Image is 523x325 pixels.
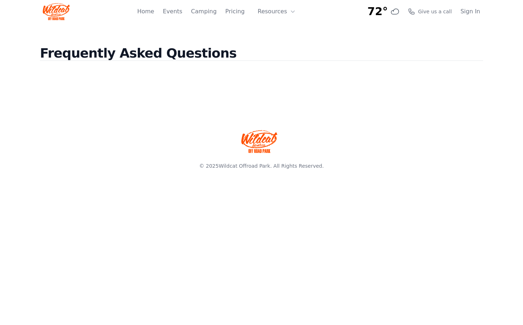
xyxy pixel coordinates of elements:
img: Wildcat Logo [43,3,70,20]
a: Home [137,7,154,16]
button: Resources [253,4,300,19]
a: Wildcat Offroad Park [219,163,270,169]
img: Wildcat Offroad park [241,130,277,153]
span: © 2025 . All Rights Reserved. [199,163,324,169]
span: 72° [368,5,388,18]
a: Events [163,7,182,16]
a: Give us a call [408,8,452,15]
a: Sign In [460,7,480,16]
span: Give us a call [418,8,452,15]
a: Pricing [225,7,245,16]
h2: Frequently Asked Questions [40,46,483,72]
a: Camping [191,7,217,16]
